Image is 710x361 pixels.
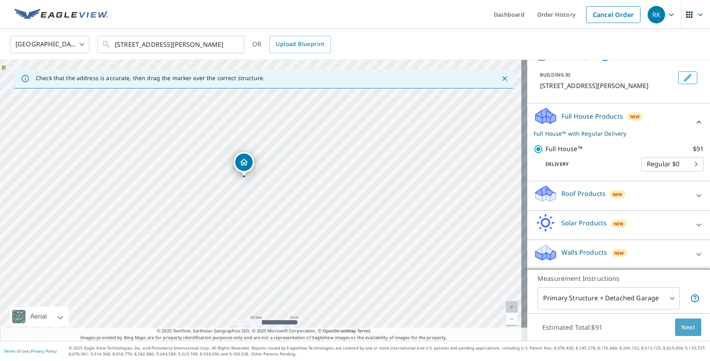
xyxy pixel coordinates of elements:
[534,129,694,138] p: Full House™ with Regular Delivery
[4,348,29,354] a: Terms of Use
[276,39,324,49] span: Upload Blueprint
[561,189,606,198] p: Roof Products
[614,250,624,256] span: New
[561,248,607,257] p: Walls Products
[31,348,57,354] a: Privacy Policy
[115,33,228,56] input: Search by address or latitude-longitude
[693,144,704,154] p: $91
[10,33,89,56] div: [GEOGRAPHIC_DATA]
[534,184,704,207] div: Roof ProductsNew
[540,81,675,90] p: [STREET_ADDRESS][PERSON_NAME]
[534,214,704,236] div: Solar ProductsNew
[534,161,641,168] p: Delivery
[506,313,518,325] a: Current Level 20, Zoom Out
[690,294,700,303] span: Your report will include the primary structure and a detached garage if one exists.
[69,345,706,357] p: © 2025 Eagle View Technologies, Inc. and Pictometry International Corp. All Rights Reserved. Repo...
[506,301,518,313] a: Current Level 20, Zoom In Disabled
[234,152,254,177] div: Dropped pin, building 1, Residential property, 8525 Riley Rd Wonder Lake, IL 60097
[613,191,623,198] span: New
[4,349,57,353] p: |
[538,287,680,309] div: Primary Structure + Detached Garage
[10,307,69,326] div: Aerial
[678,71,697,84] button: Edit building 1
[323,328,356,334] a: OpenStreetMap
[499,73,510,84] button: Close
[269,36,331,53] a: Upload Blueprint
[561,111,623,121] p: Full House Products
[36,75,265,82] p: Check that the address is accurate, then drag the marker over the correct structure.
[540,71,571,78] p: BUILDING ID
[561,218,607,228] p: Solar Products
[641,153,704,175] div: Regular $0
[546,144,582,154] p: Full House™
[630,113,640,120] span: New
[534,243,704,266] div: Walls ProductsNew
[614,221,624,227] span: New
[534,107,704,138] div: Full House ProductsNewFull House™ with Regular Delivery
[14,9,108,21] img: EV Logo
[28,307,49,326] div: Aerial
[357,328,370,334] a: Terms
[157,328,370,334] span: © 2025 TomTom, Earthstar Geographics SIO, © 2025 Microsoft Corporation, ©
[586,6,640,23] a: Cancel Order
[252,36,331,53] div: OR
[681,323,695,332] span: Next
[536,319,609,336] p: Estimated Total: $91
[538,274,700,283] p: Measurement Instructions
[675,319,701,336] button: Next
[648,6,665,23] div: RK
